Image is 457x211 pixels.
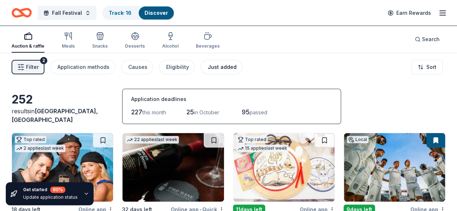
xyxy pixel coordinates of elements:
[12,4,32,21] a: Home
[52,9,82,17] span: Fall Festival
[131,95,332,104] div: Application deadlines
[62,29,75,53] button: Meals
[62,43,75,49] div: Meals
[145,10,168,16] a: Discover
[128,63,147,71] div: Causes
[426,63,436,71] span: Sort
[12,133,113,202] img: Image for Hollywood Wax Museum (Hollywood)
[196,29,220,53] button: Beverages
[162,29,178,53] button: Alcohol
[57,63,109,71] div: Application methods
[23,194,78,200] div: Update application status
[411,60,443,74] button: Sort
[159,60,195,74] button: Eligibility
[194,109,219,115] span: in October
[12,107,98,123] span: in
[347,136,368,143] div: Local
[15,136,46,143] div: Top rated
[196,43,220,49] div: Beverages
[122,133,224,202] img: Image for PRP Wine International
[92,29,108,53] button: Snacks
[26,63,39,71] span: Filter
[50,186,65,193] div: 80 %
[38,6,96,20] button: Fall Festival
[12,29,44,53] button: Auction & raffle
[15,145,65,152] div: 2 applies last week
[109,10,132,16] a: Track· 16
[125,136,179,144] div: 22 applies last week
[12,107,98,123] span: [GEOGRAPHIC_DATA], [GEOGRAPHIC_DATA]
[125,43,145,49] div: Desserts
[250,109,267,115] span: passed
[121,60,153,74] button: Causes
[92,43,108,49] div: Snacks
[50,60,115,74] button: Application methods
[12,107,113,124] div: results
[40,57,47,64] div: 2
[236,136,268,143] div: Top rated
[166,63,189,71] div: Eligibility
[422,35,440,44] span: Search
[201,60,242,74] button: Just added
[383,6,435,19] a: Earn Rewards
[125,29,145,53] button: Desserts
[208,63,237,71] div: Just added
[23,186,78,193] div: Get started
[131,108,142,116] span: 227
[233,133,335,202] img: Image for Oriental Trading
[142,109,166,115] span: this month
[102,6,174,20] button: Track· 16Discover
[242,108,250,116] span: 95
[162,43,178,49] div: Alcohol
[236,145,289,152] div: 15 applies last week
[344,133,445,202] img: Image for San Diego FC
[409,32,445,47] button: Search
[12,43,44,49] div: Auction & raffle
[12,92,113,107] div: 252
[12,60,44,74] button: Filter2
[186,108,194,116] span: 25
